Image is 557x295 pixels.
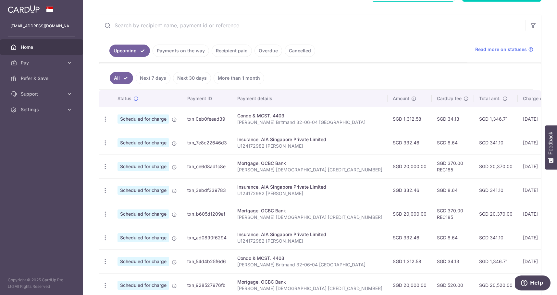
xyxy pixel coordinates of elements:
a: Overdue [254,45,282,57]
td: txn_54d4b25f6d6 [182,249,232,273]
span: CardUp fee [437,95,462,102]
a: Upcoming [109,45,150,57]
td: SGD 341.10 [474,131,518,154]
span: Scheduled for charge [118,162,169,171]
td: SGD 8.64 [432,131,474,154]
p: [PERSON_NAME] Britmand 32-06-04 [GEOGRAPHIC_DATA] [237,261,382,268]
div: Mortgage. OCBC Bank [237,208,382,214]
td: SGD 20,000.00 [388,202,432,226]
div: Mortgage. OCBC Bank [237,160,382,167]
span: Total amt. [479,95,501,102]
span: Support [21,91,64,97]
td: SGD 332.46 [388,131,432,154]
td: SGD 341.10 [474,226,518,249]
p: U124172982 [PERSON_NAME] [237,190,382,197]
p: U124172982 [PERSON_NAME] [237,238,382,244]
td: txn_3ebdf339783 [182,178,232,202]
td: SGD 332.46 [388,178,432,202]
td: SGD 20,370.00 [474,154,518,178]
span: Amount [393,95,409,102]
p: [PERSON_NAME] [DEMOGRAPHIC_DATA] [CREDIT_CARD_NUMBER] [237,214,382,221]
p: [PERSON_NAME] [DEMOGRAPHIC_DATA] [CREDIT_CARD_NUMBER] [237,167,382,173]
td: SGD 370.00 REC185 [432,202,474,226]
a: Cancelled [285,45,315,57]
a: Next 7 days [136,72,170,84]
img: CardUp [8,5,40,13]
td: SGD 332.46 [388,226,432,249]
span: Scheduled for charge [118,138,169,147]
td: SGD 34.13 [432,249,474,273]
iframe: Opens a widget where you can find more information [515,275,551,292]
td: txn_0eb0feead39 [182,107,232,131]
td: SGD 1,346.71 [474,249,518,273]
p: [PERSON_NAME] Britmand 32-06-04 [GEOGRAPHIC_DATA] [237,119,382,126]
td: txn_ce6d8ad1c8e [182,154,232,178]
p: [PERSON_NAME] [DEMOGRAPHIC_DATA] [CREDIT_CARD_NUMBER] [237,285,382,292]
span: Read more on statuses [475,46,527,53]
th: Payment details [232,90,388,107]
span: Settings [21,106,64,113]
a: Read more on statuses [475,46,533,53]
p: [EMAIL_ADDRESS][DOMAIN_NAME] [10,23,73,29]
span: Scheduled for charge [118,209,169,219]
div: Insurance. AIA Singapore Private Limited [237,136,382,143]
td: SGD 8.64 [432,226,474,249]
span: Scheduled for charge [118,281,169,290]
button: Feedback - Show survey [545,125,557,169]
span: Scheduled for charge [118,257,169,266]
td: SGD 20,370.00 [474,202,518,226]
td: SGD 1,312.58 [388,107,432,131]
span: Scheduled for charge [118,114,169,124]
span: Pay [21,60,64,66]
a: Payments on the way [153,45,209,57]
p: U124172982 [PERSON_NAME] [237,143,382,149]
div: Mortgage. OCBC Bank [237,279,382,285]
a: Recipient paid [212,45,252,57]
div: Condo & MCST. 4403 [237,255,382,261]
span: Refer & Save [21,75,64,82]
div: Condo & MCST. 4403 [237,113,382,119]
span: Scheduled for charge [118,233,169,242]
a: All [110,72,133,84]
td: txn_7e8c22646d3 [182,131,232,154]
td: SGD 341.10 [474,178,518,202]
td: SGD 370.00 REC185 [432,154,474,178]
span: Status [118,95,131,102]
input: Search by recipient name, payment id or reference [99,15,526,36]
td: SGD 34.13 [432,107,474,131]
div: Insurance. AIA Singapore Private Limited [237,231,382,238]
div: Insurance. AIA Singapore Private Limited [237,184,382,190]
th: Payment ID [182,90,232,107]
td: SGD 1,312.58 [388,249,432,273]
a: More than 1 month [214,72,264,84]
span: Feedback [548,132,554,154]
td: SGD 20,000.00 [388,154,432,178]
span: Charge date [523,95,550,102]
td: txn_ad0890f6294 [182,226,232,249]
td: txn_b605d1209af [182,202,232,226]
td: SGD 1,346.71 [474,107,518,131]
a: Next 30 days [173,72,211,84]
span: Home [21,44,64,50]
td: SGD 8.64 [432,178,474,202]
span: Scheduled for charge [118,186,169,195]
